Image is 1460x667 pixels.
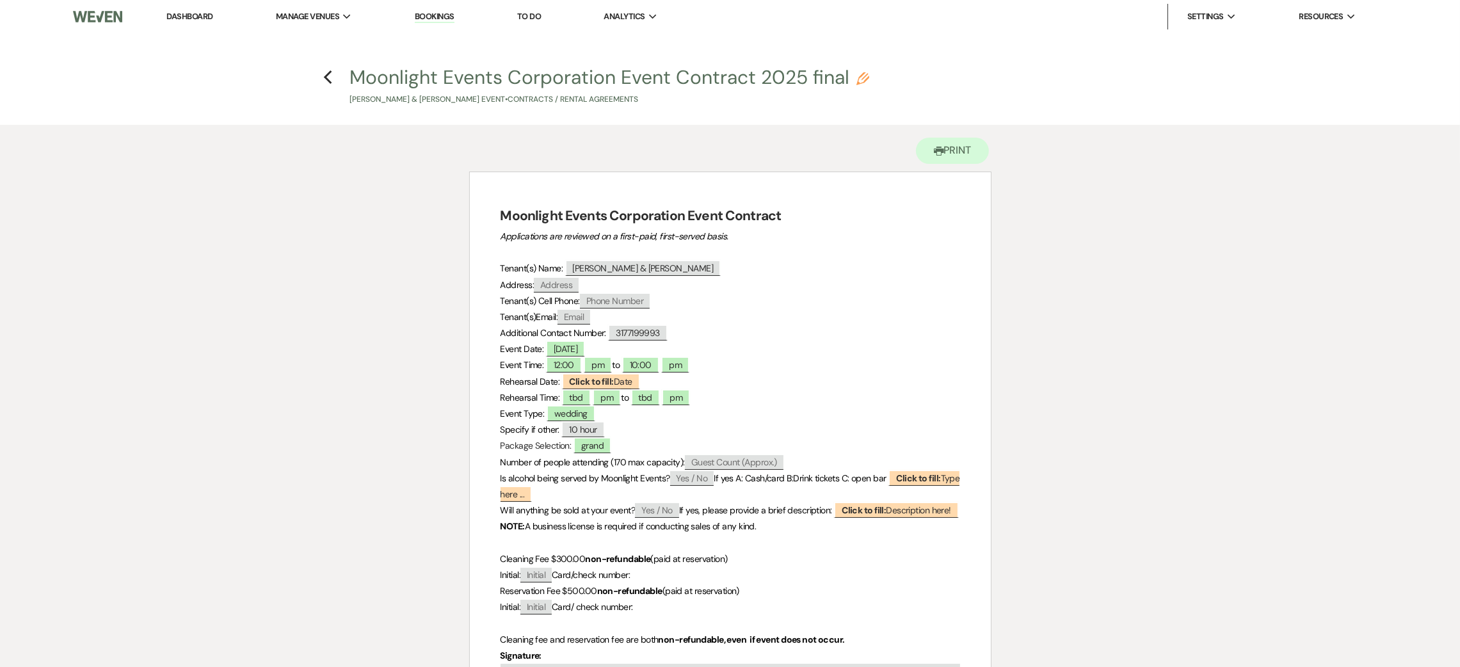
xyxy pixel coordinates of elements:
span: Address [534,278,579,293]
span: Tenant(s) Cell Phone: [501,295,580,307]
strong: Signature: [501,650,541,661]
span: Number of people attending (170 max capacity): [501,456,685,468]
span: 12:00 [546,357,582,373]
span: Yes / No [670,471,714,486]
span: wedding [547,405,595,421]
b: Click to fill: [896,472,940,484]
span: pm [593,389,621,405]
span: Event Date: [501,343,544,355]
span: (paid at reservation) [650,553,727,565]
span: A business license is required if conducting sales of any kind. [525,520,757,532]
span: If yes, please provide a brief description: [679,504,832,516]
strong: non-refundable [597,585,662,597]
a: Bookings [415,11,454,23]
span: Type here ... [501,470,960,502]
span: Yes / No [635,503,679,518]
span: to [621,392,629,403]
span: tbd [631,389,660,405]
span: 3177199993 [608,325,667,341]
span: Cleaning Fee $300.00 [501,553,586,565]
span: Card/check number: [552,569,630,581]
span: 10 hour [561,421,604,437]
span: pm [661,357,689,373]
strong: non-refundable [585,553,650,565]
span: Settings [1187,10,1224,23]
span: 10:00 [622,357,659,373]
em: Applications are reviewed on a first-paid, first-served basis. [501,230,728,242]
span: Event Time: [501,359,544,371]
span: Rehearsal Date: [501,376,560,387]
span: Initial [520,600,552,615]
p: Package Selection: [501,438,960,454]
span: Additional Contact Number: [501,327,606,339]
span: [DATE] [546,341,586,357]
span: Phone Number [580,294,650,309]
span: Description here! [834,502,959,518]
span: Guest Count (Approx.) [685,455,783,470]
span: Card/ check number: [552,601,632,613]
span: [PERSON_NAME] & [PERSON_NAME] [565,260,721,276]
span: Date [562,373,640,389]
span: Event Type: [501,408,545,419]
span: Is alcohol being served by Moonlight Events? [501,472,670,484]
b: Click to fill: [570,376,614,387]
span: Initial: [501,601,521,613]
span: Analytics [604,10,645,23]
span: Tenant(s) Name: [501,262,563,274]
span: Will anything be sold at your event? [501,504,636,516]
strong: NOTE: [501,520,525,532]
span: Initial [520,568,552,583]
a: To Do [517,11,541,22]
span: Email [558,310,590,325]
span: pm [662,389,690,405]
span: Cleaning fee and reservation fee are both [501,634,659,645]
span: Reservation Fee $500.00 [501,585,597,597]
span: tbd [562,389,591,405]
span: Specify if other: [501,424,559,435]
span: Initial: [501,569,521,581]
span: Address: [501,279,534,291]
span: to [612,359,620,371]
a: Dashboard [166,11,213,22]
img: Weven Logo [73,3,122,30]
span: Resources [1299,10,1343,23]
button: Print [916,138,990,164]
span: Manage Venues [276,10,339,23]
span: Rehearsal Time: [501,392,560,403]
span: pm [584,357,612,373]
button: Moonlight Events Corporation Event Contract 2025 final[PERSON_NAME] & [PERSON_NAME] Event•Contrac... [350,68,869,106]
strong: Moonlight Events Corporation Event Contract [501,207,782,225]
span: (paid at reservation) [662,585,739,597]
span: grand [574,437,611,453]
span: Tenant(s)Email: [501,311,558,323]
strong: non-refundable, even if event does not occur. [659,634,845,645]
p: [PERSON_NAME] & [PERSON_NAME] Event • Contracts / Rental Agreements [350,93,869,106]
b: Click to fill: [842,504,886,516]
span: If yes A: Cash/card B:Drink tickets C: open bar [714,472,886,484]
